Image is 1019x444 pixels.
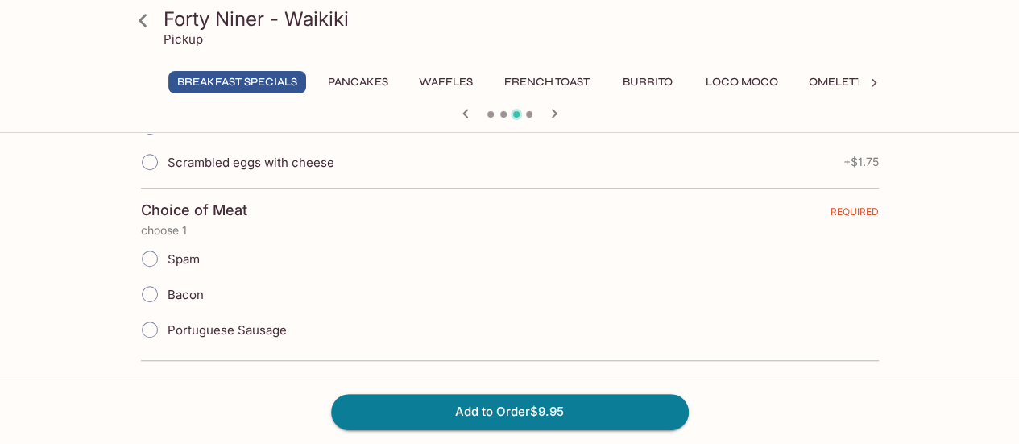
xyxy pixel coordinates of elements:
button: Add to Order$9.95 [331,394,689,429]
span: REQUIRED [831,205,879,224]
span: Portuguese Sausage [168,322,287,338]
button: Omelettes [800,71,884,93]
p: choose 1 [141,224,879,237]
button: Burrito [611,71,684,93]
h4: Choice of Meat [141,201,247,219]
span: Bacon [168,287,204,302]
button: Waffles [410,71,483,93]
button: Breakfast Specials [168,71,306,93]
span: Spam [168,251,200,267]
span: Scrambled eggs with cheese [168,155,334,170]
button: Pancakes [319,71,397,93]
button: Loco Moco [697,71,787,93]
span: + $1.75 [843,156,879,168]
h3: Forty Niner - Waikiki [164,6,884,31]
p: Pickup [164,31,203,47]
button: French Toast [495,71,599,93]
